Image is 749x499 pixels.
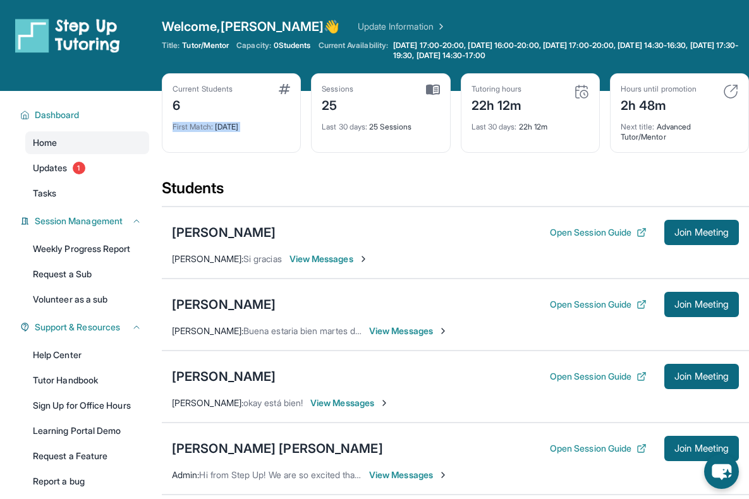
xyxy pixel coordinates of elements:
[472,94,522,114] div: 22h 12m
[25,263,149,286] a: Request a Sub
[243,325,505,336] span: Buena estaria bien martes de 7-8 y miércoles 7-8 muchas gracias
[621,122,655,131] span: Next title :
[172,325,243,336] span: [PERSON_NAME] :
[73,162,85,174] span: 1
[182,40,229,51] span: Tutor/Mentor
[664,292,739,317] button: Join Meeting
[236,40,271,51] span: Capacity:
[550,370,647,383] button: Open Session Guide
[25,394,149,417] a: Sign Up for Office Hours
[434,20,446,33] img: Chevron Right
[621,94,697,114] div: 2h 48m
[369,469,448,481] span: View Messages
[704,454,739,489] button: chat-button
[172,368,276,385] div: [PERSON_NAME]
[25,157,149,179] a: Updates1
[391,40,749,61] a: [DATE] 17:00-20:00, [DATE] 16:00-20:00, [DATE] 17:00-20:00, [DATE] 14:30-16:30, [DATE] 17:30-19:3...
[25,419,149,442] a: Learning Portal Demo
[438,326,448,336] img: Chevron-Right
[33,136,57,149] span: Home
[35,109,80,121] span: Dashboard
[172,469,199,480] span: Admin :
[25,182,149,205] a: Tasks
[322,84,353,94] div: Sessions
[322,94,353,114] div: 25
[25,131,149,154] a: Home
[358,20,446,33] a: Update Information
[172,253,243,264] span: [PERSON_NAME] :
[319,40,388,61] span: Current Availability:
[162,18,340,35] span: Welcome, [PERSON_NAME] 👋
[621,114,738,142] div: Advanced Tutor/Mentor
[279,84,290,94] img: card
[274,40,311,51] span: 0 Students
[172,296,276,313] div: [PERSON_NAME]
[550,298,647,311] button: Open Session Guide
[369,325,448,337] span: View Messages
[162,178,749,206] div: Students
[35,215,123,227] span: Session Management
[162,40,180,51] span: Title:
[173,122,213,131] span: First Match :
[723,84,738,99] img: card
[664,436,739,461] button: Join Meeting
[172,224,276,241] div: [PERSON_NAME]
[30,321,142,334] button: Support & Resources
[25,470,149,493] a: Report a bug
[674,229,729,236] span: Join Meeting
[172,397,243,408] span: [PERSON_NAME] :
[243,253,282,264] span: Si gracias
[35,321,120,334] span: Support & Resources
[33,162,68,174] span: Updates
[173,84,233,94] div: Current Students
[172,440,383,457] div: [PERSON_NAME] [PERSON_NAME]
[674,373,729,380] span: Join Meeting
[25,237,149,260] a: Weekly Progress Report
[15,18,120,53] img: logo
[472,122,517,131] span: Last 30 days :
[674,301,729,308] span: Join Meeting
[322,114,439,132] div: 25 Sessions
[30,109,142,121] button: Dashboard
[322,122,367,131] span: Last 30 days :
[438,470,448,480] img: Chevron-Right
[289,253,368,265] span: View Messages
[173,94,233,114] div: 6
[25,344,149,366] a: Help Center
[25,445,149,467] a: Request a Feature
[426,84,440,95] img: card
[25,369,149,392] a: Tutor Handbook
[30,215,142,227] button: Session Management
[310,397,389,409] span: View Messages
[358,254,368,264] img: Chevron-Right
[393,40,746,61] span: [DATE] 17:00-20:00, [DATE] 16:00-20:00, [DATE] 17:00-20:00, [DATE] 14:30-16:30, [DATE] 17:30-19:3...
[664,364,739,389] button: Join Meeting
[25,288,149,311] a: Volunteer as a sub
[550,442,647,455] button: Open Session Guide
[621,84,697,94] div: Hours until promotion
[243,397,303,408] span: okay está bien!
[472,84,522,94] div: Tutoring hours
[173,114,290,132] div: [DATE]
[664,220,739,245] button: Join Meeting
[472,114,589,132] div: 22h 12m
[574,84,589,99] img: card
[379,398,389,408] img: Chevron-Right
[674,445,729,452] span: Join Meeting
[33,187,56,200] span: Tasks
[550,226,647,239] button: Open Session Guide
